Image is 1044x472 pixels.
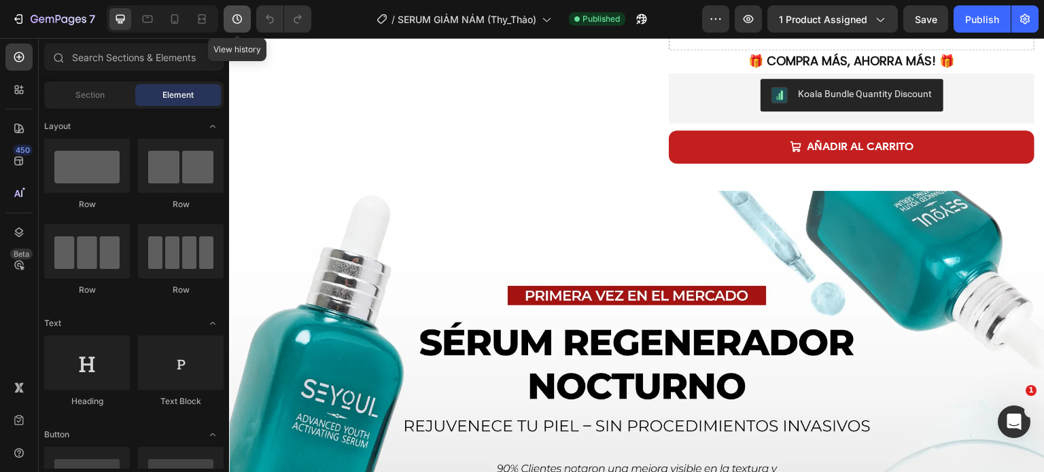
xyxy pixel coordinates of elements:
iframe: Design area [229,38,1044,472]
div: Text Block [138,395,224,407]
strong: AÑADIR AL CARRITO [578,102,685,115]
button: Koala Bundle Quantity Discount [532,41,714,73]
span: Published [582,13,620,25]
span: 1 [1026,385,1037,396]
span: 1 product assigned [779,12,867,26]
button: 7 [5,5,101,33]
div: Row [138,284,224,296]
img: COGWoM-s-4MDEAE=.png [542,49,559,65]
input: Search Sections & Elements [44,43,224,71]
div: Heading [44,395,130,407]
span: Button [44,429,69,441]
div: Publish [965,12,999,26]
div: Row [44,284,130,296]
button: Publish [954,5,1011,33]
div: Row [138,198,224,211]
span: Toggle open [202,312,224,334]
span: SERUM GIẢM NÁM (Thy_Thảo) [398,12,536,26]
span: Element [162,89,194,101]
div: Koala Bundle Quantity Discount [570,49,703,63]
div: 450 [13,145,33,156]
span: Layout [44,120,71,132]
span: Text [44,317,61,329]
div: Row [44,198,130,211]
span: Toggle open [202,424,224,446]
span: Section [75,89,105,101]
button: 1 product assigned [767,5,898,33]
p: 7 [89,11,95,27]
button: <span style="font-size:16px;"><strong>AÑADIR AL CARRITO</strong></span> [440,92,805,125]
iframe: Intercom live chat [998,405,1030,438]
div: Undo/Redo [256,5,311,33]
div: Beta [10,249,33,259]
span: / [391,12,395,26]
button: Save [903,5,948,33]
span: Toggle open [202,115,224,137]
span: Save [915,14,937,25]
